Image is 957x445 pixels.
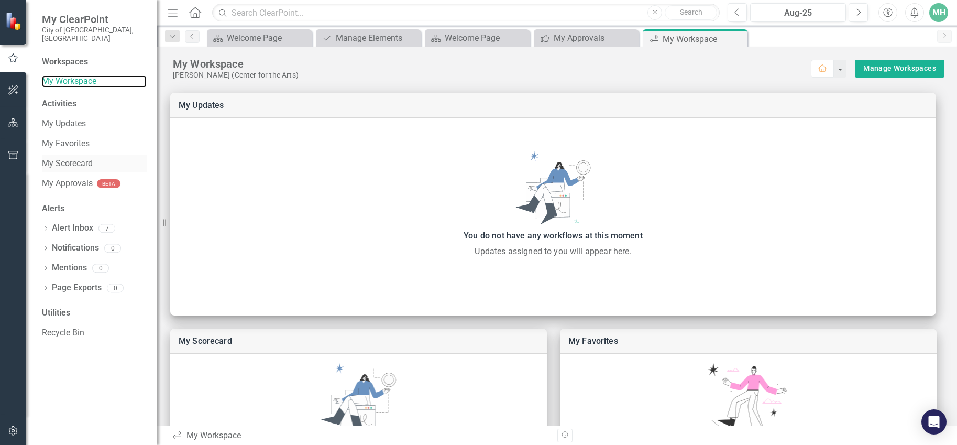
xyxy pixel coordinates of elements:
[212,4,720,22] input: Search ClearPoint...
[52,282,102,294] a: Page Exports
[5,12,24,30] img: ClearPoint Strategy
[42,178,93,190] a: My Approvals
[52,222,93,234] a: Alert Inbox
[42,56,88,68] div: Workspaces
[855,60,944,78] div: split button
[210,31,309,45] a: Welcome Page
[179,336,232,346] a: My Scorecard
[750,3,846,22] button: Aug-25
[554,31,636,45] div: My Approvals
[42,307,147,319] div: Utilities
[97,179,120,188] div: BETA
[42,118,147,130] a: My Updates
[680,8,702,16] span: Search
[855,60,944,78] button: Manage Workspaces
[663,32,745,46] div: My Workspace
[318,31,418,45] a: Manage Elements
[336,31,418,45] div: Manage Elements
[173,71,811,80] div: [PERSON_NAME] (Center for the Arts)
[536,31,636,45] a: My Approvals
[42,203,147,215] div: Alerts
[445,31,527,45] div: Welcome Page
[179,100,224,110] a: My Updates
[98,224,115,233] div: 7
[227,31,309,45] div: Welcome Page
[665,5,717,20] button: Search
[42,13,147,26] span: My ClearPoint
[104,244,121,253] div: 0
[42,75,147,88] a: My Workspace
[754,7,842,19] div: Aug-25
[92,264,109,273] div: 0
[42,138,147,150] a: My Favorites
[172,430,549,442] div: My Workspace
[921,409,947,435] div: Open Intercom Messenger
[863,62,936,75] a: Manage Workspaces
[107,284,124,292] div: 0
[427,31,527,45] a: Welcome Page
[173,57,811,71] div: My Workspace
[175,245,931,258] div: Updates assigned to you will appear here.
[52,242,99,254] a: Notifications
[42,26,147,43] small: City of [GEOGRAPHIC_DATA], [GEOGRAPHIC_DATA]
[175,229,931,243] div: You do not have any workflows at this moment
[568,336,618,346] a: My Favorites
[52,262,87,274] a: Mentions
[42,158,147,170] a: My Scorecard
[42,327,147,339] a: Recycle Bin
[42,98,147,110] div: Activities
[929,3,948,22] button: MH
